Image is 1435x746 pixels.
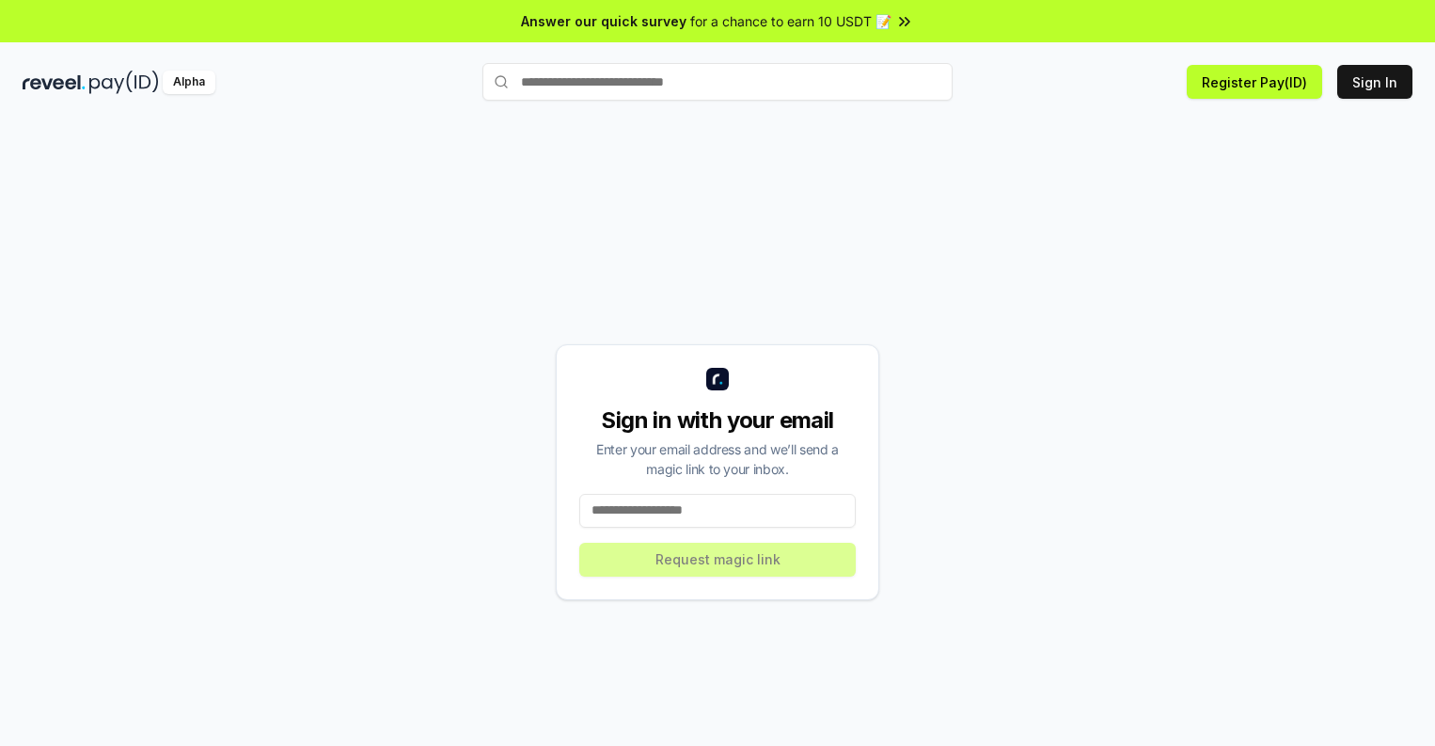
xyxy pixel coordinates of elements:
button: Sign In [1337,65,1412,99]
img: pay_id [89,71,159,94]
span: Answer our quick survey [521,11,686,31]
span: for a chance to earn 10 USDT 📝 [690,11,891,31]
img: reveel_dark [23,71,86,94]
button: Register Pay(ID) [1187,65,1322,99]
img: logo_small [706,368,729,390]
div: Sign in with your email [579,405,856,436]
div: Enter your email address and we’ll send a magic link to your inbox. [579,439,856,479]
div: Alpha [163,71,215,94]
